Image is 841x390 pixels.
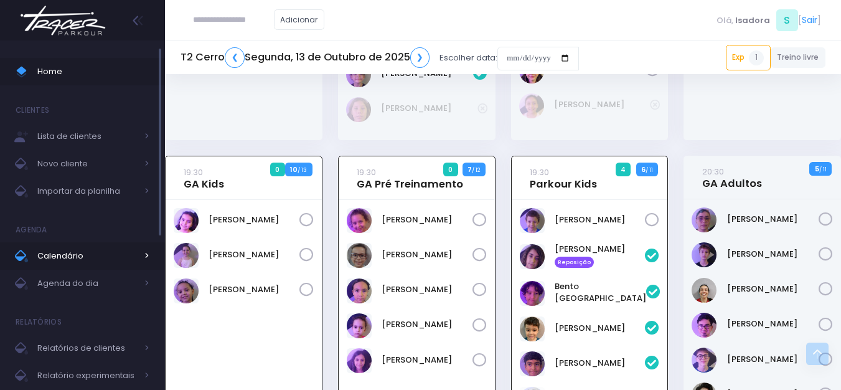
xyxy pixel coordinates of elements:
a: ❯ [410,47,430,68]
a: [PERSON_NAME] [555,322,646,335]
img: THEO ALVES FERREIRA [520,351,545,376]
img: Cauê Sanchez [520,208,545,233]
img: Benjamim Skromov [520,244,545,269]
a: Bento [GEOGRAPHIC_DATA] [555,280,646,305]
img: Heloisa aleixo [174,208,199,233]
img: andre bernardes [346,62,371,87]
img: Gabriel Nakanishi Fortes [692,313,716,338]
div: Escolher data: [181,44,579,72]
img: Eliane Mendes Navas [692,278,716,303]
span: Calendário [37,248,137,264]
a: [PERSON_NAME] [727,283,819,295]
span: Relatório experimentais [37,368,137,384]
a: [PERSON_NAME] [727,248,819,260]
a: [PERSON_NAME] [382,249,472,261]
a: 19:30GA Kids [184,166,224,191]
a: [PERSON_NAME] [382,283,472,296]
small: 20:30 [702,166,724,178]
a: Adicionar [274,9,325,30]
img: Caio Cortezi Viiera [692,242,716,267]
a: 20:30GA Adultos [702,165,762,190]
strong: 6 [641,164,646,174]
a: 19:30Parkour Kids [530,166,597,191]
small: / 12 [472,166,480,174]
span: Home [37,64,149,80]
a: 19:30GA Pré Treinamento [357,166,463,191]
a: [PERSON_NAME] [381,102,477,115]
img: Joao Gabriel Di Pace Abreu [692,348,716,373]
a: [PERSON_NAME] [555,214,646,226]
a: [PERSON_NAME] [727,353,819,366]
a: [PERSON_NAME] [209,249,299,261]
h4: Relatórios [16,310,62,335]
h5: T2 Cerro Segunda, 13 de Outubro de 2025 [181,47,430,68]
div: [ ] [712,6,825,34]
a: [PERSON_NAME] [382,318,472,331]
img: Gabriela Szabo Cavenaghi [347,208,372,233]
small: / 13 [298,166,307,174]
a: [PERSON_NAME] [727,213,819,226]
span: Relatórios de clientes [37,340,137,356]
a: Sair [802,14,817,27]
img: Pietra Sanchez Rodrigues [347,348,372,373]
img: Kauâ Alves de Rezende [520,316,545,341]
span: Novo cliente [37,156,137,172]
small: / 11 [819,166,827,173]
strong: 7 [467,164,472,174]
span: Isadora [735,14,770,27]
span: 1 [749,50,764,65]
h4: Agenda [16,217,47,242]
span: 0 [270,163,285,176]
img: Lais Silvestre Perez da Silva [174,243,199,268]
a: [PERSON_NAME] [209,214,299,226]
a: Exp1 [726,45,771,70]
span: 4 [616,163,631,176]
span: Lista de clientes [37,128,137,145]
img: Bento Brasil Torres [520,281,545,306]
a: [PERSON_NAME] [382,354,472,366]
img: Vivian Damas Carneiro [174,278,199,303]
small: 19:30 [357,166,376,178]
small: / 11 [646,166,653,174]
span: Reposição [555,257,594,268]
img: Tito Machado Jones [346,97,371,122]
span: 0 [443,163,458,176]
a: [PERSON_NAME] [209,283,299,296]
span: Olá, [716,14,733,27]
span: Agenda do dia [37,275,137,292]
h4: Clientes [16,98,49,123]
a: [PERSON_NAME] [382,214,472,226]
img: Marcela Esteves Martins [347,278,372,303]
img: Amanda Rodrigues Pirró [692,207,716,232]
a: [PERSON_NAME] [555,357,646,369]
img: Nicole Laurentino [347,313,372,338]
span: Importar da planilha [37,183,137,199]
img: MARIA LUIZA SILVA DE OLIVEIRA [347,243,372,268]
span: S [776,9,798,31]
a: [PERSON_NAME] [727,318,819,330]
a: ❮ [225,47,245,68]
small: 19:30 [530,166,549,178]
strong: 5 [815,164,819,174]
small: 19:30 [184,166,203,178]
a: Treino livre [771,47,826,68]
strong: 10 [290,164,298,174]
img: Isabela Vilas Boas Rocha [519,93,544,118]
a: [PERSON_NAME] Reposição [555,243,646,268]
a: [PERSON_NAME] [554,98,651,111]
